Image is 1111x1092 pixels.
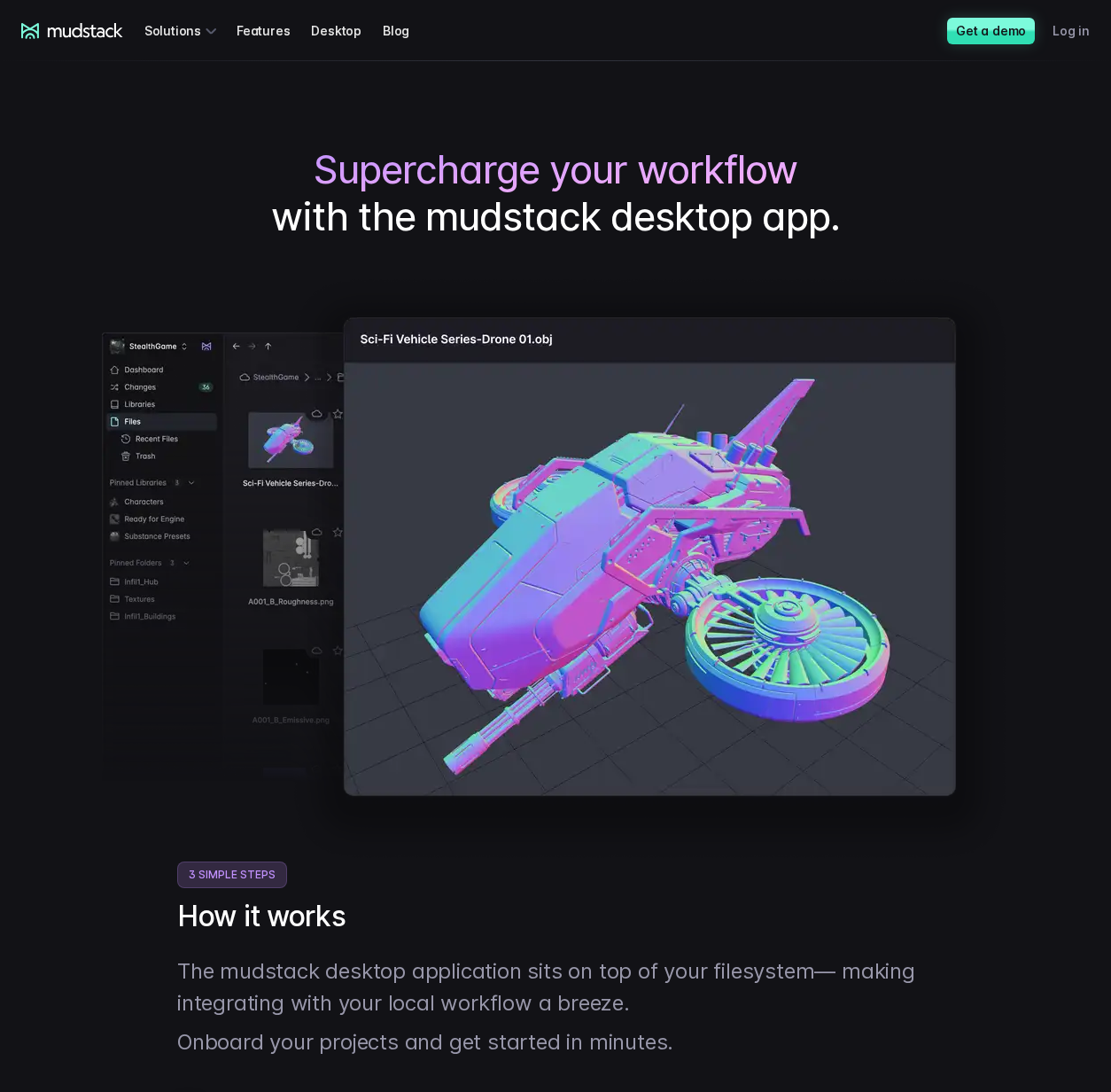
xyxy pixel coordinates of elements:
a: Get a demo [947,18,1035,44]
p: The mudstack desktop application sits on top of your filesystem— making integrating with your loc... [177,955,934,1019]
span: Art team size [289,146,371,161]
img: Screenshot of mudstack desktop app [102,276,1009,862]
h2: How it works [177,899,934,934]
a: Blog [383,14,431,47]
span: Job title [289,74,338,89]
a: Desktop [311,14,383,47]
h1: with the mudstack desktop app. [21,146,1090,240]
span: Work with outsourced artists? [20,321,206,336]
a: Features [237,14,311,47]
input: Work with outsourced artists? [4,322,16,333]
span: Last name [289,1,355,16]
a: mudstack logo [21,23,123,39]
span: 3 Simple Steps [177,862,287,888]
span: Supercharge your workflow [314,146,797,193]
a: Log in [1053,14,1111,47]
div: Solutions [144,14,222,47]
p: Onboard your projects and get started in minutes. [177,1026,934,1058]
